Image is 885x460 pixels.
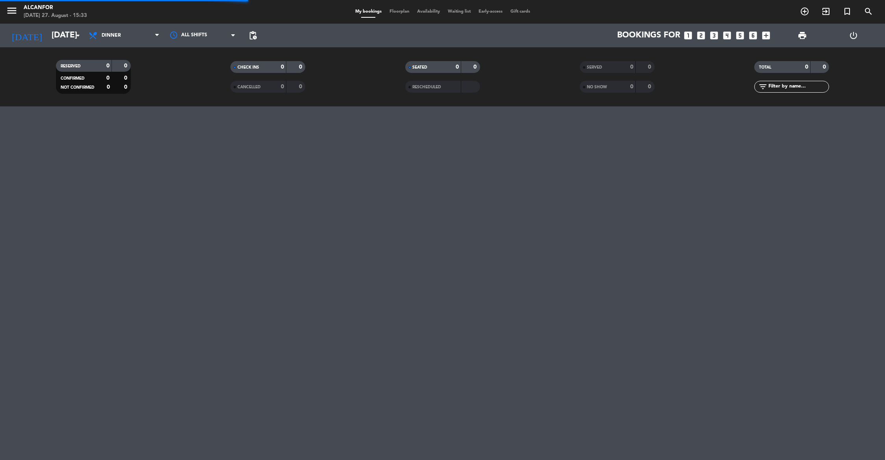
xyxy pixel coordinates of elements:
[24,12,87,20] div: [DATE] 27. August - 15:33
[735,30,745,41] i: looks_5
[124,63,129,69] strong: 0
[6,27,48,44] i: [DATE]
[805,64,808,70] strong: 0
[61,86,95,89] span: NOT CONFIRMED
[648,64,653,70] strong: 0
[842,7,852,16] i: turned_in_not
[237,65,259,69] span: CHECK INS
[768,82,829,91] input: Filter by name...
[6,5,18,17] i: menu
[821,7,831,16] i: exit_to_app
[386,9,413,14] span: Floorplan
[475,9,507,14] span: Early-access
[748,30,758,41] i: looks_6
[864,7,873,16] i: search
[106,75,109,81] strong: 0
[24,4,87,12] div: Alcanfor
[617,31,680,40] span: Bookings for
[61,76,85,80] span: CONFIRMED
[800,7,809,16] i: add_circle_outline
[299,84,304,89] strong: 0
[124,84,129,90] strong: 0
[758,82,768,91] i: filter_list
[722,30,732,41] i: looks_4
[759,65,771,69] span: TOTAL
[107,84,110,90] strong: 0
[630,64,633,70] strong: 0
[709,30,719,41] i: looks_3
[351,9,386,14] span: My bookings
[412,85,441,89] span: RESCHEDULED
[473,64,478,70] strong: 0
[124,75,129,81] strong: 0
[648,84,653,89] strong: 0
[106,63,109,69] strong: 0
[587,85,607,89] span: NO SHOW
[6,5,18,19] button: menu
[683,30,693,41] i: looks_one
[61,64,81,68] span: RESERVED
[299,64,304,70] strong: 0
[248,31,258,40] span: pending_actions
[761,30,771,41] i: add_box
[507,9,534,14] span: Gift cards
[281,64,284,70] strong: 0
[823,64,827,70] strong: 0
[798,31,807,40] span: print
[444,9,475,14] span: Waiting list
[413,9,444,14] span: Availability
[102,33,121,38] span: Dinner
[412,65,427,69] span: SEATED
[696,30,706,41] i: looks_two
[73,31,83,40] i: arrow_drop_down
[587,65,602,69] span: SERVED
[630,84,633,89] strong: 0
[828,24,879,47] div: LOG OUT
[849,31,858,40] i: power_settings_new
[281,84,284,89] strong: 0
[456,64,459,70] strong: 0
[237,85,261,89] span: CANCELLED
